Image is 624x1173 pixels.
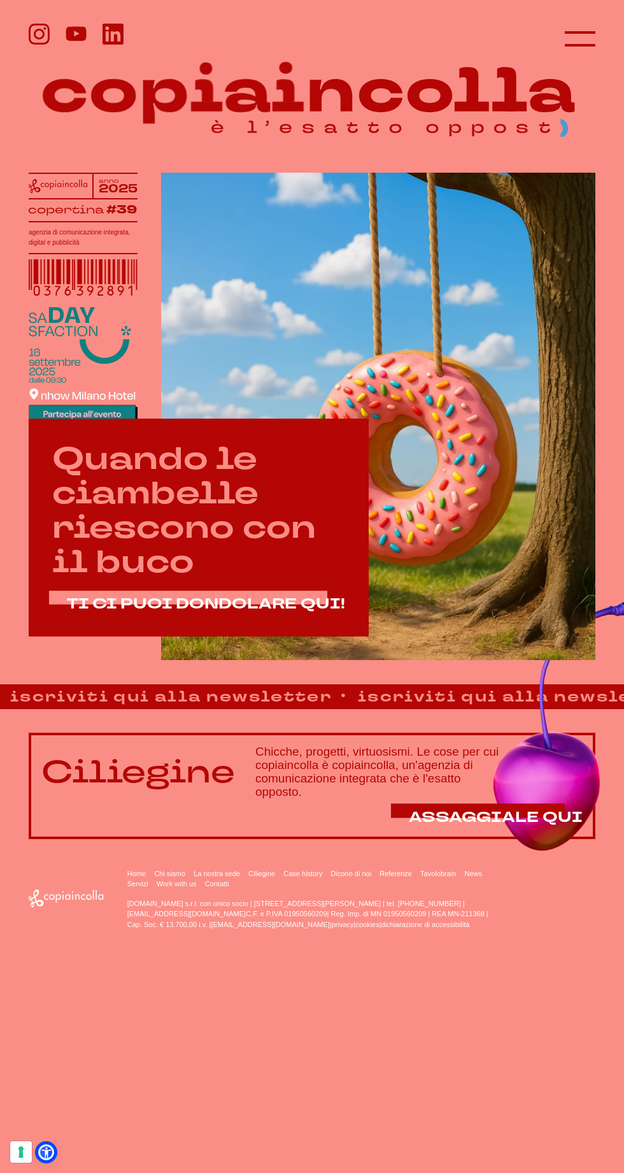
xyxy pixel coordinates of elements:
a: Ciliegine [248,870,275,877]
a: Servizi [127,880,148,888]
h1: agenzia di comunicazione integrata, digital e pubblicità [29,227,138,248]
a: [EMAIL_ADDRESS][DOMAIN_NAME] [211,921,329,928]
a: ASSAGGIALE QUI [409,809,583,826]
a: Open Accessibility Menu [38,1144,54,1160]
a: Home [127,870,146,877]
a: cookies [355,921,379,928]
a: Contatti [205,880,229,888]
button: Le tue preferenze relative al consenso per le tecnologie di tracciamento [10,1141,32,1163]
a: privacy [332,921,354,928]
a: Referenze [379,870,412,877]
a: Case history [283,870,322,877]
p: Ciliegine [41,755,235,789]
h3: Chicche, progetti, virtuosismi. Le cose per cui copiaincolla è copiaincolla, un'agenzia di comuni... [255,745,583,799]
h2: Quando le ciambelle riescono con il buco [52,442,345,580]
span: TI CI PUOI DONDOLARE QUI! [67,594,345,614]
tspan: copertina [28,202,104,217]
span: ASSAGGIALE QUI [409,807,583,827]
a: Work with us [157,880,197,888]
a: La nostra sede [194,870,240,877]
a: Chi siamo [154,870,185,877]
img: SaDaysfaction [29,307,138,435]
tspan: 2025 [99,182,138,196]
a: News [464,870,482,877]
tspan: anno [99,176,119,185]
tspan: #39 [106,202,137,218]
a: TI CI PUOI DONDOLARE QUI! [67,596,345,613]
a: Dicono di noi [331,870,372,877]
p: [DOMAIN_NAME] s.r.l. con unico socio | [STREET_ADDRESS][PERSON_NAME] | tel. [PHONE_NUMBER] | C.F.... [127,898,502,930]
a: [EMAIL_ADDRESS][DOMAIN_NAME] [127,910,246,918]
a: Tavolobrain [420,870,456,877]
a: dichiarazione di accessibilità [381,921,470,928]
